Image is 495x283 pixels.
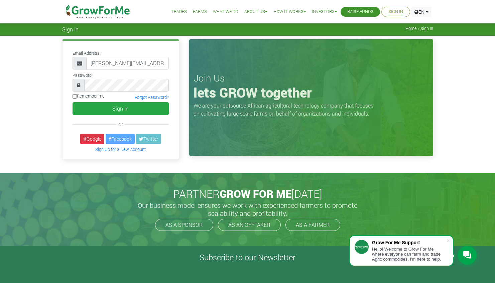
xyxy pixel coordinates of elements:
[405,26,433,31] span: Home / Sign In
[73,102,169,115] button: Sign In
[194,102,377,118] p: We are your outsource African agricultural technology company that focuses on cultivating large s...
[193,8,207,15] a: Farms
[347,8,373,15] a: Raise Funds
[73,94,77,99] input: Remember me
[220,186,291,201] span: GROW FOR ME
[8,253,487,262] h4: Subscribe to our Newsletter
[95,147,146,152] a: Sign Up for a New Account
[80,134,104,144] a: Google
[218,219,281,231] a: AS AN OFFTAKER
[73,72,93,79] label: Password:
[155,219,213,231] a: AS A SPONSOR
[244,8,267,15] a: About Us
[388,8,403,15] a: Sign In
[73,120,169,128] div: or
[86,57,169,69] input: Email Address
[411,7,431,17] a: EN
[213,8,238,15] a: What We Do
[65,187,430,200] h2: PARTNER [DATE]
[285,219,340,231] a: AS A FARMER
[194,85,429,101] h1: lets GROW together
[372,240,446,245] div: Grow For Me Support
[73,93,105,99] label: Remember me
[62,26,79,32] span: Sign In
[171,8,187,15] a: Trades
[131,201,365,217] h5: Our business model ensures we work with experienced farmers to promote scalability and profitabil...
[135,95,169,100] a: Forgot Password?
[312,8,337,15] a: Investors
[73,50,101,56] label: Email Address:
[273,8,306,15] a: How it Works
[372,247,446,262] div: Hello! Welcome to Grow For Me where everyone can farm and trade Agric commodities. I'm here to help.
[194,73,429,84] h3: Join Us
